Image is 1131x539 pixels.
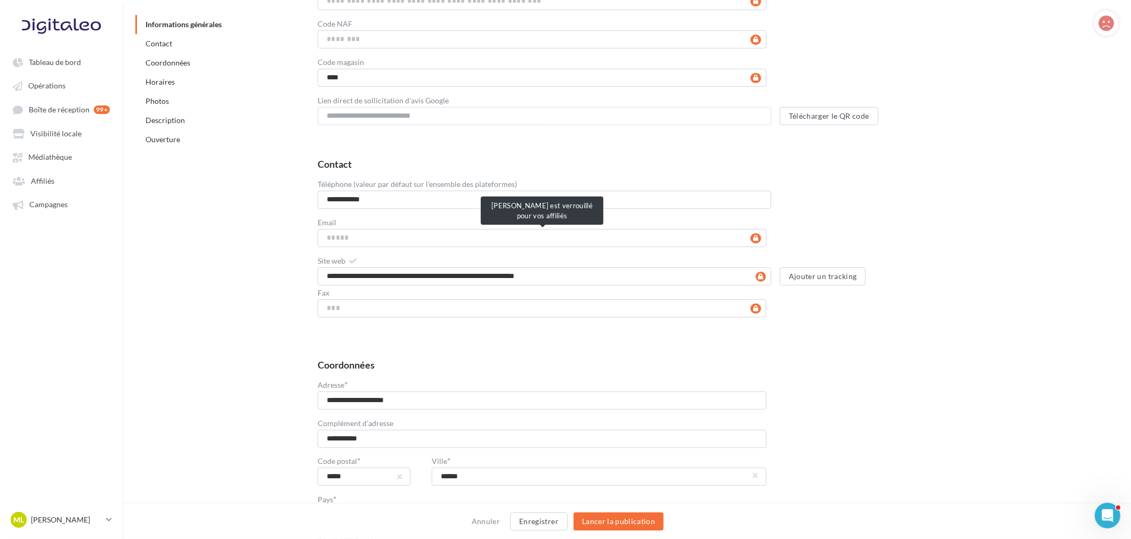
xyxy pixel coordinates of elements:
[6,76,116,95] a: Opérations
[28,153,72,162] span: Médiathèque
[146,135,180,144] a: Ouverture
[780,267,866,285] button: Ajouter un tracking
[13,514,24,525] span: ML
[146,116,185,125] a: Description
[6,171,116,190] a: Affiliés
[318,97,449,104] label: Lien direct de sollicitation d'avis Google
[29,200,68,209] span: Campagnes
[1095,503,1120,528] iframe: Intercom live chat
[29,105,90,114] span: Boîte de réception
[6,194,116,214] a: Campagnes
[29,58,81,67] span: Tableau de bord
[318,495,336,503] label: Pays
[6,147,116,166] a: Médiathèque
[318,360,375,370] div: Coordonnées
[481,197,603,225] div: [PERSON_NAME] est verrouillé pour vos affiliés
[318,20,352,28] label: Code NAF
[31,176,54,185] span: Affiliés
[94,105,110,114] div: 99+
[9,510,114,530] a: ML [PERSON_NAME]
[28,81,66,91] span: Opérations
[318,257,345,265] label: Site web
[318,59,364,66] label: Code magasin
[318,420,393,427] label: Complément d'adresse
[30,129,82,138] span: Visibilité locale
[6,124,116,143] a: Visibilité locale
[318,159,352,169] div: Contact
[146,39,172,48] a: Contact
[318,289,329,297] label: Fax
[31,514,102,525] p: [PERSON_NAME]
[510,512,568,530] button: Enregistrer
[318,380,348,389] label: Adresse
[146,96,169,105] a: Photos
[146,20,222,29] a: Informations générales
[467,515,504,528] button: Annuler
[146,77,175,86] a: Horaires
[318,456,423,465] label: Code postal
[318,181,517,188] label: Téléphone (valeur par défaut sur l'ensemble des plateformes)
[6,100,116,119] a: Boîte de réception 99+
[318,219,336,226] label: Email
[573,512,664,530] button: Lancer la publication
[146,58,190,67] a: Coordonnées
[432,456,766,465] label: Ville
[6,52,116,71] a: Tableau de bord
[780,107,878,125] button: Télécharger le QR code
